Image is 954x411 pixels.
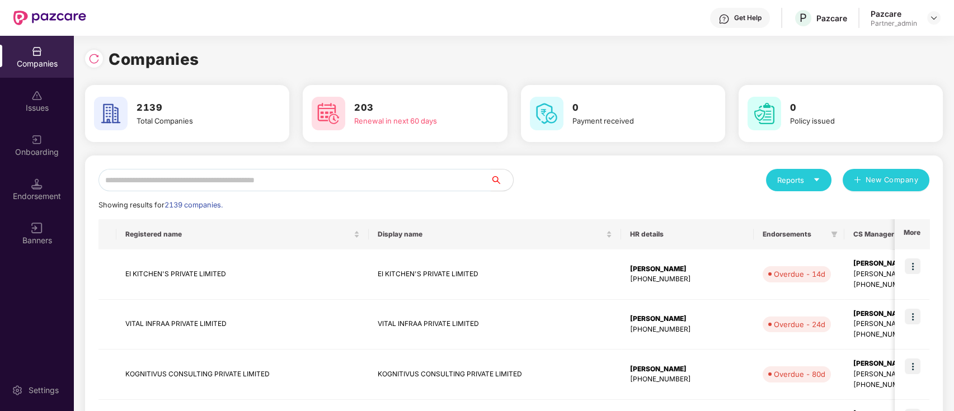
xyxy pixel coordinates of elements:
span: P [800,11,807,25]
h1: Companies [109,47,199,72]
span: caret-down [813,176,820,183]
div: Pazcare [816,13,847,23]
span: Endorsements [763,230,826,239]
div: Total Companies [137,115,258,126]
div: Overdue - 14d [774,268,825,280]
h3: 0 [572,101,694,115]
span: Registered name [125,230,351,239]
span: filter [831,231,838,238]
div: [PERSON_NAME] [630,364,745,375]
span: Display name [378,230,604,239]
img: svg+xml;base64,PHN2ZyB4bWxucz0iaHR0cDovL3d3dy53My5vcmcvMjAwMC9zdmciIHdpZHRoPSI2MCIgaGVpZ2h0PSI2MC... [530,97,563,130]
div: Get Help [734,13,762,22]
td: EI KITCHEN'S PRIVATE LIMITED [369,249,621,300]
div: [PHONE_NUMBER] [630,274,745,285]
th: Registered name [116,219,369,249]
div: Pazcare [871,8,917,19]
div: [PERSON_NAME] [630,264,745,275]
span: search [490,176,513,185]
h3: 203 [354,101,476,115]
img: svg+xml;base64,PHN2ZyBpZD0iSXNzdWVzX2Rpc2FibGVkIiB4bWxucz0iaHR0cDovL3d3dy53My5vcmcvMjAwMC9zdmciIH... [31,90,43,101]
span: filter [829,228,840,241]
span: plus [854,176,861,185]
td: VITAL INFRAA PRIVATE LIMITED [116,300,369,350]
button: plusNew Company [843,169,929,191]
div: Payment received [572,115,694,126]
div: Overdue - 80d [774,369,825,380]
span: 2139 companies. [165,201,223,209]
td: KOGNITIVUS CONSULTING PRIVATE LIMITED [116,349,369,400]
img: svg+xml;base64,PHN2ZyB3aWR0aD0iMTQuNSIgaGVpZ2h0PSIxNC41IiB2aWV3Qm94PSIwIDAgMTYgMTYiIGZpbGw9Im5vbm... [31,178,43,190]
div: [PHONE_NUMBER] [630,324,745,335]
div: [PERSON_NAME] [630,314,745,324]
th: More [895,219,929,249]
img: icon [905,258,920,274]
div: Overdue - 24d [774,319,825,330]
td: VITAL INFRAA PRIVATE LIMITED [369,300,621,350]
div: [PHONE_NUMBER] [630,374,745,385]
img: svg+xml;base64,PHN2ZyB4bWxucz0iaHR0cDovL3d3dy53My5vcmcvMjAwMC9zdmciIHdpZHRoPSI2MCIgaGVpZ2h0PSI2MC... [748,97,781,130]
div: Renewal in next 60 days [354,115,476,126]
img: svg+xml;base64,PHN2ZyBpZD0iUmVsb2FkLTMyeDMyIiB4bWxucz0iaHR0cDovL3d3dy53My5vcmcvMjAwMC9zdmciIHdpZH... [88,53,100,64]
img: svg+xml;base64,PHN2ZyBpZD0iQ29tcGFuaWVzIiB4bWxucz0iaHR0cDovL3d3dy53My5vcmcvMjAwMC9zdmciIHdpZHRoPS... [31,46,43,57]
div: Reports [777,174,820,186]
img: New Pazcare Logo [13,11,86,25]
img: icon [905,358,920,374]
h3: 2139 [137,101,258,115]
div: Partner_admin [871,19,917,28]
button: search [490,169,514,191]
img: icon [905,309,920,324]
span: Showing results for [98,201,223,209]
img: svg+xml;base64,PHN2ZyBpZD0iRHJvcGRvd24tMzJ4MzIiIHhtbG5zPSJodHRwOi8vd3d3LnczLm9yZy8yMDAwL3N2ZyIgd2... [929,13,938,22]
span: New Company [866,174,919,186]
img: svg+xml;base64,PHN2ZyBpZD0iU2V0dGluZy0yMHgyMCIgeG1sbnM9Imh0dHA6Ly93d3cudzMub3JnLzIwMDAvc3ZnIiB3aW... [12,385,23,396]
img: svg+xml;base64,PHN2ZyBpZD0iSGVscC0zMngzMiIgeG1sbnM9Imh0dHA6Ly93d3cudzMub3JnLzIwMDAvc3ZnIiB3aWR0aD... [718,13,730,25]
th: Display name [369,219,621,249]
div: Settings [25,385,62,396]
td: EI KITCHEN'S PRIVATE LIMITED [116,249,369,300]
th: HR details [621,219,754,249]
h3: 0 [790,101,911,115]
img: svg+xml;base64,PHN2ZyB4bWxucz0iaHR0cDovL3d3dy53My5vcmcvMjAwMC9zdmciIHdpZHRoPSI2MCIgaGVpZ2h0PSI2MC... [312,97,345,130]
img: svg+xml;base64,PHN2ZyB4bWxucz0iaHR0cDovL3d3dy53My5vcmcvMjAwMC9zdmciIHdpZHRoPSI2MCIgaGVpZ2h0PSI2MC... [94,97,128,130]
td: KOGNITIVUS CONSULTING PRIVATE LIMITED [369,349,621,400]
img: svg+xml;base64,PHN2ZyB3aWR0aD0iMTYiIGhlaWdodD0iMTYiIHZpZXdCb3g9IjAgMCAxNiAxNiIgZmlsbD0ibm9uZSIgeG... [31,223,43,234]
img: svg+xml;base64,PHN2ZyB3aWR0aD0iMjAiIGhlaWdodD0iMjAiIHZpZXdCb3g9IjAgMCAyMCAyMCIgZmlsbD0ibm9uZSIgeG... [31,134,43,145]
div: Policy issued [790,115,911,126]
